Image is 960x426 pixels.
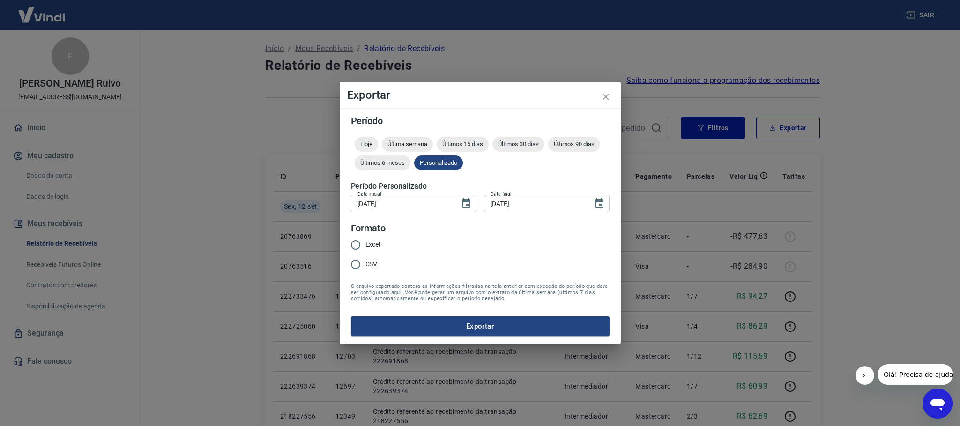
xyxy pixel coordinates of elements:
div: Últimos 90 dias [548,137,600,152]
span: Personalizado [414,159,463,166]
input: DD/MM/YYYY [351,195,453,212]
span: Excel [365,240,380,250]
button: Exportar [351,316,610,336]
span: O arquivo exportado conterá as informações filtradas na tela anterior com exceção do período que ... [351,283,610,301]
input: DD/MM/YYYY [484,195,586,212]
iframe: Botão para abrir a janela de mensagens [923,389,953,419]
span: Olá! Precisa de ajuda? [6,7,79,14]
span: Últimos 6 meses [355,159,410,166]
div: Personalizado [414,155,463,170]
span: Últimos 30 dias [492,140,544,147]
div: Hoje [355,137,378,152]
span: Últimos 15 dias [437,140,489,147]
span: CSV [365,259,378,269]
label: Data inicial [357,191,381,198]
div: Últimos 6 meses [355,155,410,170]
h4: Exportar [347,89,613,101]
legend: Formato [351,221,386,235]
span: Últimos 90 dias [548,140,600,147]
button: close [595,86,617,108]
div: Últimos 30 dias [492,137,544,152]
button: Choose date, selected date is 12 de set de 2025 [590,194,609,213]
h5: Período Personalizado [351,182,610,191]
div: Última semana [382,137,433,152]
button: Choose date, selected date is 12 de set de 2025 [457,194,476,213]
label: Data final [491,191,512,198]
iframe: Mensagem da empresa [878,364,953,385]
span: Hoje [355,140,378,147]
iframe: Fechar mensagem [856,366,874,385]
span: Última semana [382,140,433,147]
div: Últimos 15 dias [437,137,489,152]
h5: Período [351,116,610,125]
